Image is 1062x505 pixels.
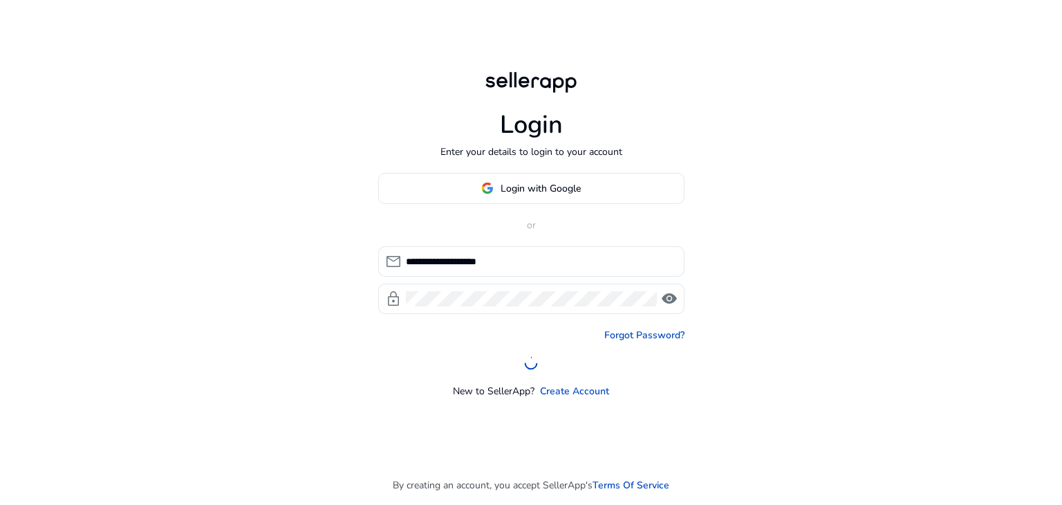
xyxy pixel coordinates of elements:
[593,478,669,493] a: Terms Of Service
[378,218,684,232] p: or
[540,384,609,398] a: Create Account
[501,181,581,196] span: Login with Google
[661,291,678,307] span: visibility
[385,291,402,307] span: lock
[481,182,494,194] img: google-logo.svg
[500,110,563,140] h1: Login
[378,173,684,204] button: Login with Google
[604,328,684,342] a: Forgot Password?
[453,384,534,398] p: New to SellerApp?
[385,253,402,270] span: mail
[440,145,622,159] p: Enter your details to login to your account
